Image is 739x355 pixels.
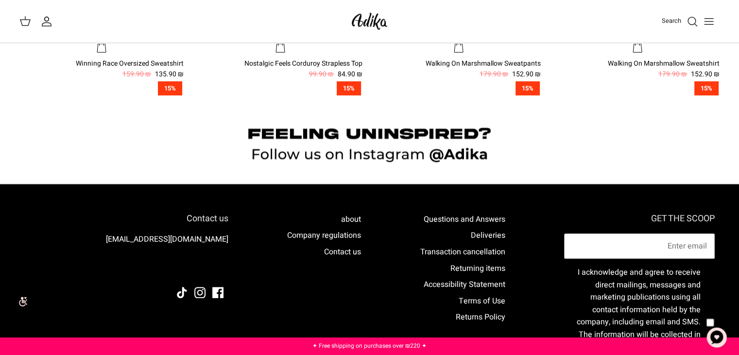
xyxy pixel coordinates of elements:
[420,246,505,258] a: Transaction cancellation
[309,69,334,79] font: 99.90 ₪
[522,84,533,93] font: 15%
[343,84,355,93] font: 15%
[19,58,184,80] a: Winning Race Oversized Sweatshirt 135.90 ₪ 159.90 ₪
[564,233,715,259] input: Email
[198,81,362,95] a: 15%
[7,288,34,315] img: accessibility_icon02.svg
[324,246,361,258] a: Contact us
[424,279,505,290] a: Accessibility Statement
[480,69,508,79] font: 179.90 ₪
[450,263,505,274] a: Returning items
[312,341,427,350] a: ✦ Free shipping on purchases over ₪220 ✦
[122,69,151,79] font: 159.90 ₪
[698,11,720,32] button: Toggle menu
[426,58,541,69] font: Walking On Marshmallow Sweatpants
[106,233,228,245] a: [EMAIL_ADDRESS][DOMAIN_NAME]
[198,58,362,80] a: Nostalgic Feels Corduroy Strapless Top 84.90 ₪ 99.90 ₪
[244,58,362,69] font: Nostalgic Feels Corduroy Strapless Top
[691,69,720,79] font: 152.90 ₪
[349,10,390,33] img: Adika IL
[456,311,505,323] a: Returns Policy
[377,58,541,80] a: Walking On Marshmallow Sweatpants 152.90 ₪ 179.90 ₪
[41,16,56,27] a: My account
[212,287,223,298] a: Facebook
[338,69,362,79] font: 84.90 ₪
[19,81,184,95] a: 15%
[555,81,720,95] a: 15%
[76,58,184,69] font: Winning Race Oversized Sweatshirt
[702,323,731,352] button: Chat
[662,16,681,25] font: Search
[176,287,188,298] a: TikTok
[341,213,361,225] a: about
[512,69,541,79] font: 152.90 ₪
[155,69,184,79] font: 135.90 ₪
[608,58,720,69] font: Walking On Marshmallow Sweatshirt
[701,84,712,93] font: 15%
[287,230,361,241] a: Company regulations
[202,261,228,273] img: Adika IL
[187,212,228,225] font: Contact us
[555,58,720,80] a: Walking On Marshmallow Sweatshirt 152.90 ₪ 179.90 ₪
[424,213,505,225] a: Questions and Answers
[662,16,698,27] a: Search
[651,212,715,225] font: GET THE SCOOP
[658,69,687,79] font: 179.90 ₪
[459,295,505,307] a: Terms of Use
[164,84,176,93] font: 15%
[194,287,206,298] a: Instagram
[377,81,541,95] a: 15%
[471,230,505,241] a: Deliveries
